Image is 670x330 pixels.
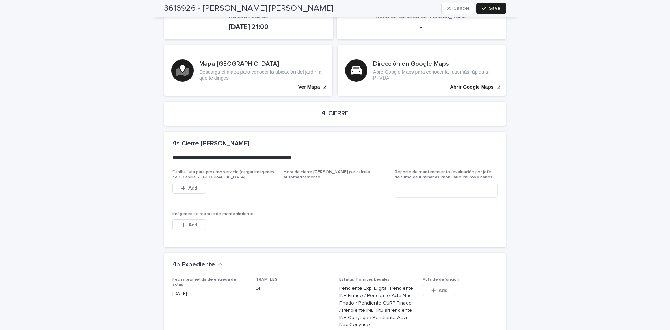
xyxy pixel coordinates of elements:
span: Acta de defunción [423,278,459,282]
button: Add [423,285,456,296]
button: Add [172,183,206,194]
p: Pendiente Exp. Digital: Pendiente INE Finado / Pendiente Acta Nac Finado / Pendiente CURP Finado ... [339,285,414,329]
p: Abrir Google Maps [450,84,493,90]
p: Descarga el mapa para conocer la ubicación del jardín al que te diriges [199,69,325,81]
h2: 4. CIERRE [321,110,349,118]
span: Imágenes de reporte de mantenimiento [172,212,254,216]
p: Ver Mapa [298,84,320,90]
p: [DATE] 21:00 [172,23,325,31]
a: Ver Mapa [164,45,332,96]
h3: Mapa [GEOGRAPHIC_DATA] [199,60,325,68]
span: Estatus Trámites Legales [339,278,390,282]
span: Fecha prometida de entrega de actas [172,278,236,287]
button: 4b Expediente [172,261,223,269]
span: Add [439,288,447,293]
span: Add [188,186,197,191]
span: Hora de cierre [PERSON_NAME] (se calcula automáticamente) [284,170,370,179]
h2: 4a Cierre [PERSON_NAME] [172,140,249,148]
button: Save [476,3,506,14]
span: Cancel [453,6,469,11]
span: HORA DE LLEGADA DE [PERSON_NAME] [375,14,467,19]
h2: 4b Expediente [172,261,215,269]
span: Reporte de mantenimiento (evaluación por jefe de turno de luminarias, mobiliario, muros y baños) [395,170,494,179]
p: SI [256,285,331,292]
span: Add [188,222,197,227]
span: HORA DE SALIDA [229,14,268,19]
span: TRAM_LEG [256,278,278,282]
button: Add [172,219,206,230]
p: - [345,23,498,31]
h2: 3616926 - [PERSON_NAME] [PERSON_NAME] [164,3,333,14]
p: Abre Google Maps para conocer la ruta más rápida al PFVDA [373,69,499,81]
span: Capilla lista para próximo servicio (cargar imágenes de 1. Capilla 2. [GEOGRAPHIC_DATA]) [172,170,274,179]
p: [DATE] [172,290,247,298]
span: Save [489,6,500,11]
button: Cancel [441,3,475,14]
a: Abrir Google Maps [338,45,506,96]
h3: Dirección en Google Maps [373,60,499,68]
p: - [284,183,387,190]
